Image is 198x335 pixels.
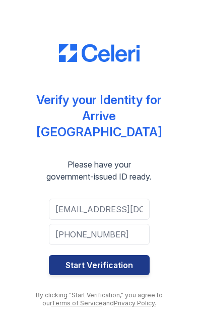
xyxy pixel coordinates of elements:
img: CE_Logo_Blue-a8612792a0a2168367f1c8372b55b34899dd931a85d93a1a3d3e32e68fde9ad4.png [59,44,140,62]
input: Phone [49,224,150,245]
button: Start Verification [49,255,150,275]
div: Verify your Identity for Arrive [GEOGRAPHIC_DATA] [29,92,170,140]
div: By clicking "Start Verification," you agree to our and [29,291,170,307]
a: Privacy Policy. [114,299,156,307]
a: Terms of Service [51,299,103,307]
input: Email [49,199,150,220]
div: Please have your government-issued ID ready. [46,158,152,183]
